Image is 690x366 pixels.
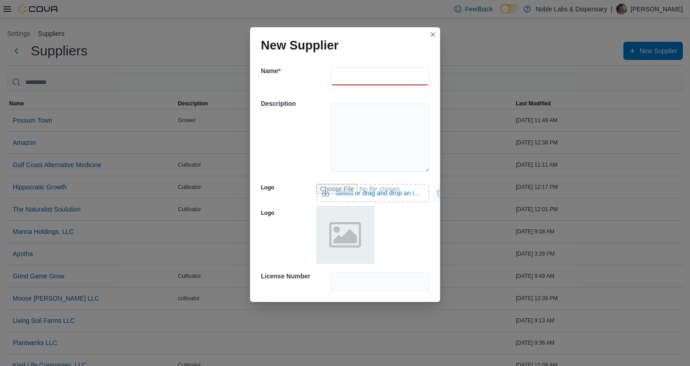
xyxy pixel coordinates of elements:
h5: License Number [261,267,329,285]
img: placeholder.png [316,206,374,264]
h5: Name [261,62,329,80]
h5: Description [261,94,329,113]
h1: New Supplier [261,38,338,53]
label: Logo [261,184,274,191]
label: Logo [261,209,274,217]
button: Closes this modal window [427,29,438,40]
input: Use aria labels when no actual label is in use [316,184,429,202]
